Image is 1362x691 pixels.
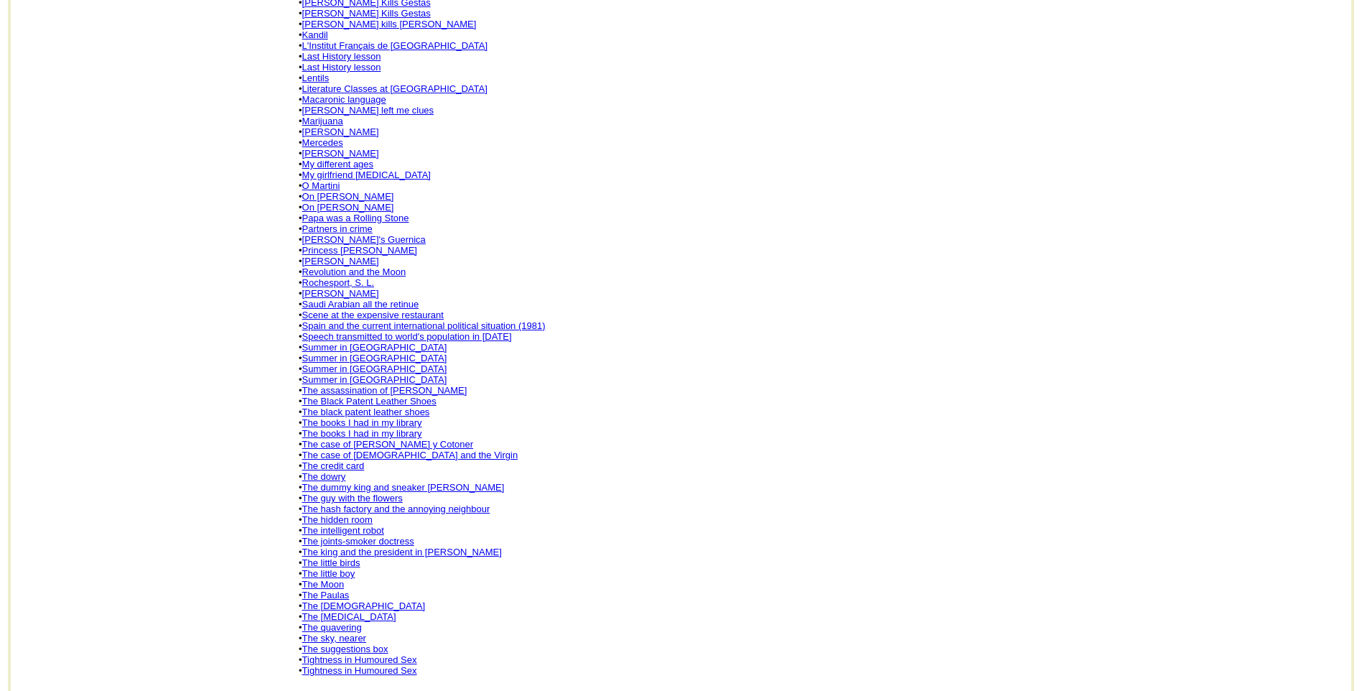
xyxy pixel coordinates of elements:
[299,234,426,245] font: •
[302,223,373,234] a: Partners in crime
[299,83,488,94] font: •
[299,363,447,374] font: •
[302,202,394,213] a: On [PERSON_NAME]
[299,536,414,547] font: •
[302,245,417,256] a: Princess [PERSON_NAME]
[302,450,518,460] a: The case of [DEMOGRAPHIC_DATA] and the Virgin
[302,62,381,73] a: Last History lesson
[302,40,488,51] a: L'Institut Français de [GEOGRAPHIC_DATA]
[299,277,374,288] font: •
[302,547,502,557] a: The king and the president in [PERSON_NAME]
[299,331,512,342] font: •
[299,644,388,654] font: •
[299,525,384,536] font: •
[302,126,379,137] a: [PERSON_NAME]
[299,310,444,320] font: •
[299,385,467,396] font: •
[302,417,422,428] a: The books I had in my library
[302,611,396,622] a: The [MEDICAL_DATA]
[302,105,434,116] a: [PERSON_NAME] left me clues
[299,320,546,331] font: •
[302,213,409,223] a: Papa was a Rolling Stone
[299,170,431,180] font: •
[299,29,328,40] font: •
[299,600,425,611] font: •
[299,266,406,277] font: •
[302,256,379,266] a: [PERSON_NAME]
[299,428,421,439] font: •
[299,191,393,202] font: •
[302,137,343,148] a: Mercedes
[302,170,431,180] a: My girlfriend [MEDICAL_DATA]
[299,126,378,137] font: •
[299,159,373,170] font: •
[302,277,374,288] a: Rochesport, S. L.
[299,568,355,579] font: •
[302,407,430,417] a: The black patent leather shoes
[302,428,422,439] a: The books I had in my library
[302,94,386,105] a: Macaronic language
[299,460,364,471] font: •
[302,320,546,331] a: Spain and the current international political situation (1981)
[302,73,330,83] a: Lentils
[302,579,345,590] a: The Moon
[299,665,417,676] font: •
[302,482,505,493] a: The dummy king and sneaker [PERSON_NAME]
[299,407,429,417] font: •
[299,633,366,644] font: •
[302,665,417,676] a: Tightness in Humoured Sex
[299,62,381,73] font: •
[302,310,444,320] a: Scene at the expensive restaurant
[299,374,447,385] font: •
[302,299,419,310] a: Saudi Arabian all the retinue
[302,363,447,374] a: Summer in [GEOGRAPHIC_DATA]
[302,396,437,407] a: The Black Patent Leather Shoes
[299,579,344,590] font: •
[302,568,355,579] a: The little boy
[299,116,343,126] font: •
[302,331,512,342] a: Speech transmitted to world's population in [DATE]
[302,51,381,62] a: Last History lesson
[299,299,419,310] font: •
[302,374,447,385] a: Summer in [GEOGRAPHIC_DATA]
[299,353,447,363] font: •
[302,557,360,568] a: The little birds
[302,644,388,654] a: The suggestions box
[302,353,447,363] a: Summer in [GEOGRAPHIC_DATA]
[299,450,518,460] font: •
[302,180,340,191] a: O Martini
[302,288,379,299] a: [PERSON_NAME]
[299,504,490,514] font: •
[299,288,378,299] font: •
[302,148,379,159] a: [PERSON_NAME]
[299,622,362,633] font: •
[302,159,373,170] a: My different ages
[299,471,345,482] font: •
[299,73,329,83] font: •
[302,622,362,633] a: The quavering
[299,51,381,62] font: •
[302,600,425,611] a: The [DEMOGRAPHIC_DATA]
[302,525,384,536] a: The intelligent robot
[302,342,447,353] a: Summer in [GEOGRAPHIC_DATA]
[299,256,378,266] font: •
[299,94,386,105] font: •
[302,471,346,482] a: The dowry
[299,417,421,428] font: •
[302,654,417,665] a: Tightness in Humoured Sex
[299,557,360,568] font: •
[302,504,490,514] a: The hash factory and the annoying neighbour
[299,396,437,407] font: •
[299,514,373,525] font: •
[299,547,502,557] font: •
[299,180,340,191] font: •
[302,29,328,40] a: Kandil
[302,83,488,94] a: Literature Classes at [GEOGRAPHIC_DATA]
[302,234,426,245] a: [PERSON_NAME]'s Guernica
[302,460,365,471] a: The credit card
[299,482,504,493] font: •
[299,342,447,353] font: •
[299,137,343,148] font: •
[302,590,350,600] a: The Paulas
[299,40,488,51] font: •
